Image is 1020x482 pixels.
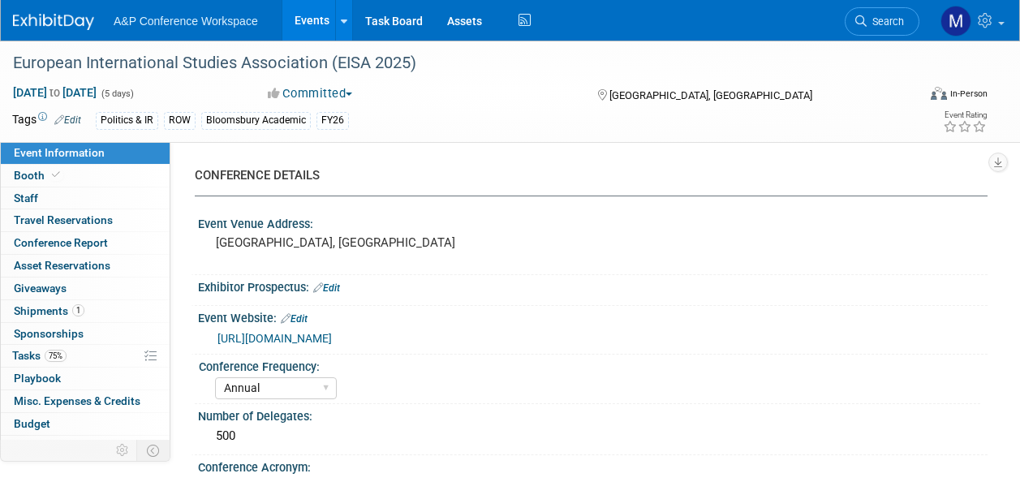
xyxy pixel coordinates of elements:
span: Booth [14,169,63,182]
i: Booth reservation complete [52,170,60,179]
a: Asset Reservations [1,255,170,277]
a: Misc. Expenses & Credits [1,390,170,412]
span: 75% [45,350,67,362]
div: Event Venue Address: [198,212,988,232]
a: Tasks75% [1,345,170,367]
span: to [47,86,62,99]
span: 1 [72,304,84,316]
div: In-Person [949,88,988,100]
div: Conference Frequency: [199,355,980,375]
a: Conference Report [1,232,170,254]
span: (5 days) [100,88,134,99]
a: Search [845,7,919,36]
a: Staff [1,187,170,209]
div: FY26 [316,112,349,129]
span: Search [867,15,904,28]
a: Giveaways [1,278,170,299]
a: Event Information [1,142,170,164]
div: ROW [164,112,196,129]
a: Shipments1 [1,300,170,322]
a: Booth [1,165,170,187]
div: Conference Acronym: [198,455,988,476]
img: Matt Hambridge [940,6,971,37]
span: Budget [14,417,50,430]
span: Asset Reservations [14,259,110,272]
div: Event Website: [198,306,988,327]
a: Edit [281,313,308,325]
div: Politics & IR [96,112,158,129]
div: Number of Delegates: [198,404,988,424]
span: Sponsorships [14,327,84,340]
div: Exhibitor Prospectus: [198,275,988,296]
div: Bloomsbury Academic [201,112,311,129]
a: Budget [1,413,170,435]
a: Edit [313,282,340,294]
td: Toggle Event Tabs [137,440,170,461]
span: ROI, Objectives & ROO [14,440,123,453]
span: Shipments [14,304,84,317]
span: Staff [14,192,38,204]
div: Event Format [846,84,988,109]
a: ROI, Objectives & ROO [1,436,170,458]
span: [GEOGRAPHIC_DATA], [GEOGRAPHIC_DATA] [609,89,812,101]
div: Event Rating [943,111,987,119]
span: Giveaways [14,282,67,295]
span: Tasks [12,349,67,362]
div: CONFERENCE DETAILS [195,167,975,184]
a: Sponsorships [1,323,170,345]
span: [DATE] [DATE] [12,85,97,100]
span: Misc. Expenses & Credits [14,394,140,407]
span: Conference Report [14,236,108,249]
pre: [GEOGRAPHIC_DATA], [GEOGRAPHIC_DATA] [216,235,509,250]
div: European International Studies Association (EISA 2025) [7,49,904,78]
span: Playbook [14,372,61,385]
a: Playbook [1,368,170,389]
a: [URL][DOMAIN_NAME] [217,332,332,345]
span: Travel Reservations [14,213,113,226]
img: Format-Inperson.png [931,87,947,100]
span: A&P Conference Workspace [114,15,258,28]
button: Committed [262,85,359,102]
span: Event Information [14,146,105,159]
div: 500 [210,424,975,449]
a: Travel Reservations [1,209,170,231]
img: ExhibitDay [13,14,94,30]
a: Edit [54,114,81,126]
td: Tags [12,111,81,130]
td: Personalize Event Tab Strip [109,440,137,461]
